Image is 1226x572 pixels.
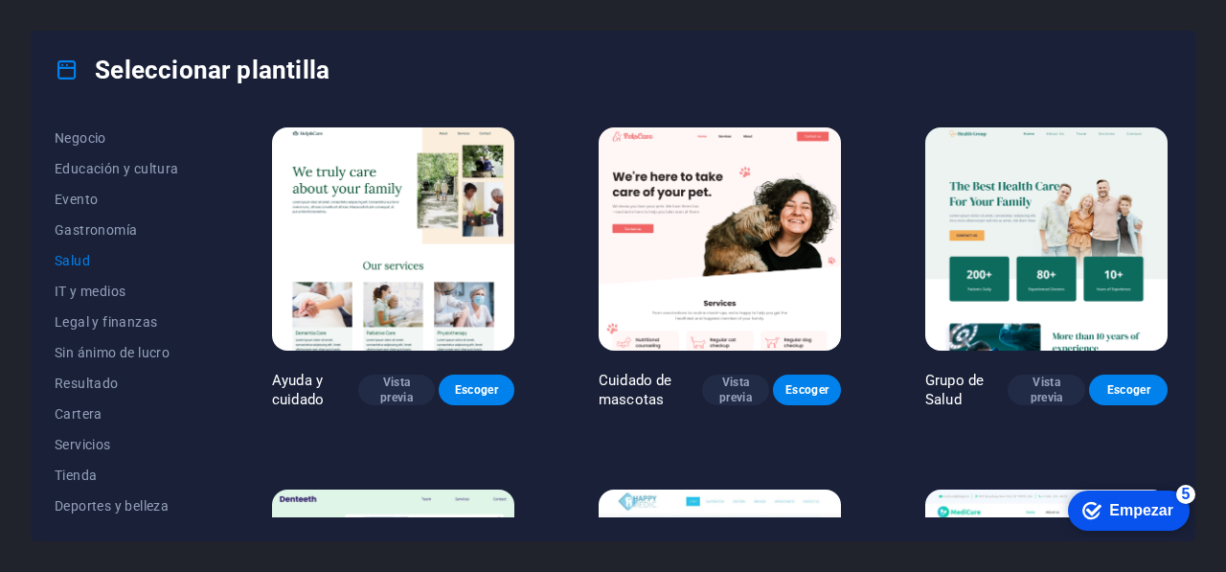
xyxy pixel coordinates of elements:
[55,130,106,146] font: Negocio
[55,345,188,360] span: Sin ánimo de lucro
[55,245,188,276] button: Salud
[55,491,188,521] button: Deportes y belleza
[925,127,1168,351] img: Grupo de Salud
[55,460,188,491] button: Tienda
[358,375,434,405] button: Vista previa
[55,153,188,184] button: Educación y cultura
[55,337,188,368] button: Sin ánimo de lucro
[55,276,188,307] button: IT y medios
[55,215,188,245] button: Gastronomía
[55,192,98,207] font: Evento
[785,383,829,397] font: Escoger
[148,5,156,21] font: 5
[272,372,324,408] font: Ayuda y cuidado
[599,127,841,351] img: Cuidado de mascotas
[55,314,188,330] span: Legal y finanzas
[34,10,155,50] div: Empezar Quedan 5 elementos, 0 % completado
[55,55,329,85] h4: Seleccionar plantilla
[55,468,188,483] span: Tienda
[719,376,752,404] font: Vista previa
[55,399,188,429] button: Cartera
[773,375,841,405] button: Escoger
[55,368,188,399] button: Resultado
[439,375,514,405] button: Escoger
[55,376,119,391] font: Resultado
[55,429,188,460] button: Servicios
[75,21,139,37] font: Empezar
[1089,375,1168,405] button: Escoger
[55,498,188,514] span: Deportes y belleza
[55,184,188,215] button: Evento
[272,127,514,351] img: Ayuda y cuidado
[380,376,413,404] font: Vista previa
[702,375,770,405] button: Vista previa
[55,307,188,337] button: Legal y finanzas
[1107,383,1150,397] font: Escoger
[55,284,188,299] span: IT y medios
[55,253,188,268] span: Salud
[55,123,188,153] button: Negocio
[55,222,188,238] span: Gastronomía
[55,437,188,452] span: Servicios
[599,372,671,408] font: Cuidado de mascotas
[1031,376,1063,404] font: Vista previa
[455,383,498,397] font: Escoger
[925,372,984,408] font: Grupo de Salud
[55,406,102,422] font: Cartera
[55,161,188,176] span: Educación y cultura
[1008,375,1086,405] button: Vista previa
